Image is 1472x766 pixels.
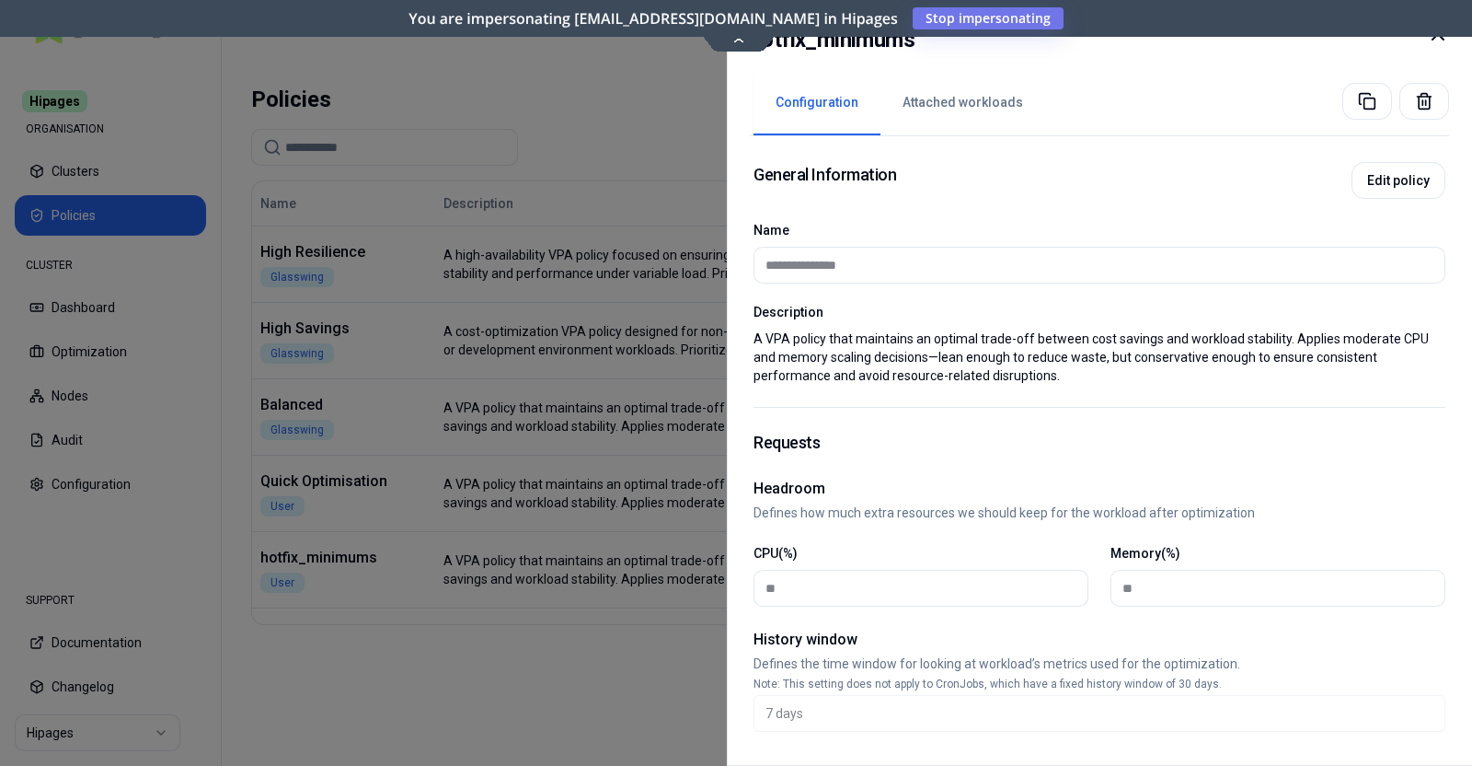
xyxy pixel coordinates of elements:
[880,71,1045,135] button: Attached workloads
[753,306,1445,319] label: Description
[753,71,880,135] button: Configuration
[753,478,1445,500] h2: Headroom
[753,629,1445,651] h2: History window
[1110,546,1180,561] label: Memory(%)
[750,23,914,56] h2: hotfix_minimums
[1351,162,1445,199] button: Edit policy
[753,655,1445,673] p: Defines the time window for looking at workload’s metrics used for the optimization.
[753,330,1445,385] p: A VPA policy that maintains an optimal trade-off between cost savings and workload stability. App...
[753,162,896,199] h1: General Information
[753,223,789,238] label: Name
[753,546,798,561] label: CPU(%)
[753,677,1445,691] p: Note: This setting does not apply to CronJobs, which have a fixed history window of 30 days.
[753,504,1445,522] p: Defines how much extra resources we should keep for the workload after optimization
[753,430,1445,456] h1: Requests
